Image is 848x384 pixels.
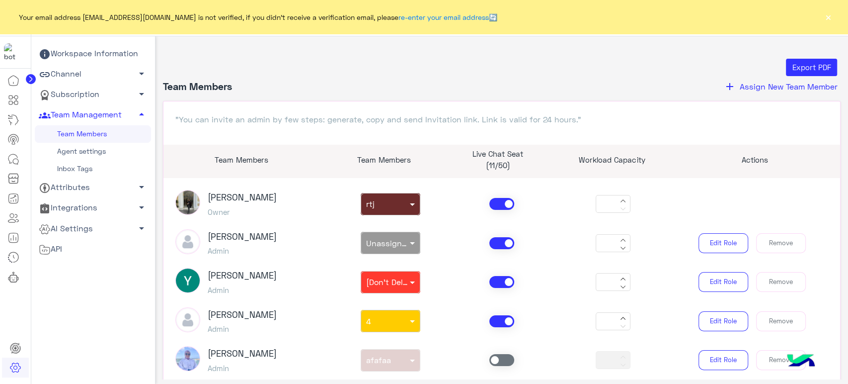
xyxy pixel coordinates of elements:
button: Edit Role [698,233,748,253]
p: "You can invite an admin by few steps: generate, copy and send Invitation link. Link is valid for... [175,113,829,125]
span: Export PDF [792,63,831,72]
button: Export PDF [786,59,837,77]
h5: Admin [208,364,277,373]
span: arrow_drop_down [136,181,148,193]
h4: Team Members [163,80,232,93]
button: addAssign New Team Member [721,80,841,93]
span: Your email address [EMAIL_ADDRESS][DOMAIN_NAME] is not verified, if you didn't receive a verifica... [19,12,497,22]
button: Remove [756,233,806,253]
a: Team Members [35,125,151,143]
span: Unassigned team [366,238,433,248]
p: Actions [677,154,833,166]
button: Edit Role [698,311,748,331]
span: API [39,243,62,256]
h3: [PERSON_NAME] [208,231,277,242]
h3: [PERSON_NAME] [208,192,277,203]
span: arrow_drop_down [136,201,148,213]
button: Remove [756,311,806,331]
img: hulul-logo.png [783,344,818,379]
p: Workload Capacity [562,154,662,166]
a: Workspace Information [35,44,151,64]
p: Team Members [334,154,434,166]
p: Team Members [163,154,319,166]
a: Team Management [35,105,151,125]
button: Edit Role [698,272,748,292]
span: arrow_drop_down [136,88,148,100]
a: Subscription [35,85,151,105]
button: Remove [756,350,806,370]
img: defaultAdmin.png [175,307,200,332]
a: Attributes [35,178,151,198]
img: ACg8ocIKfDBzrGu_6hJzNIbGhYdEBFfRL7jMKo5cJvO9jY8xfh2XXw=s96-c [175,268,200,293]
a: Agent settings [35,143,151,160]
h5: Admin [208,246,277,255]
h3: [PERSON_NAME] [208,309,277,320]
span: 4 [366,316,371,326]
a: re-enter your email address [398,13,489,21]
button: Remove [756,272,806,292]
h5: Owner [208,207,277,216]
span: arrow_drop_up [136,108,148,120]
i: add [724,81,736,93]
h3: [PERSON_NAME] [208,270,277,281]
button: × [823,12,833,22]
button: Edit Role [698,350,748,370]
a: API [35,239,151,259]
a: Channel [35,64,151,85]
img: picture [175,190,200,215]
img: picture [175,346,200,371]
a: AI Settings [35,218,151,239]
a: Integrations [35,198,151,218]
a: Inbox Tags [35,160,151,178]
span: arrow_drop_down [136,222,148,234]
span: arrow_drop_down [136,68,148,80]
h5: Admin [208,286,277,294]
h5: Admin [208,324,277,333]
p: Live Chat Seat [448,148,547,160]
h3: [PERSON_NAME] [208,348,277,359]
p: (11/50) [448,160,547,171]
img: defaultAdmin.png [175,229,200,254]
span: Assign New Team Member [740,82,838,91]
img: 197426356791770 [4,43,22,61]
